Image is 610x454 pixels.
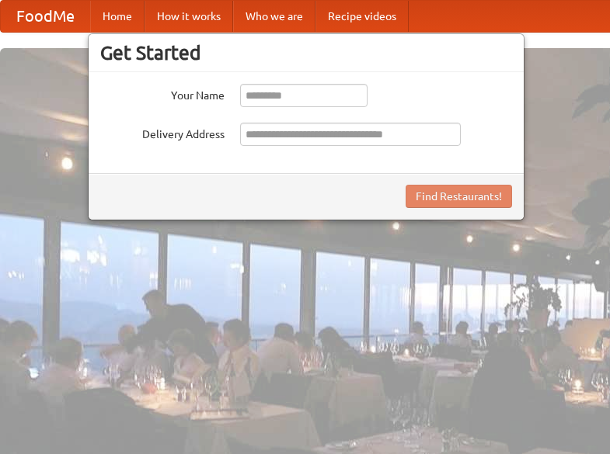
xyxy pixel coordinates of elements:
[100,84,225,103] label: Your Name
[315,1,409,32] a: Recipe videos
[1,1,90,32] a: FoodMe
[233,1,315,32] a: Who we are
[145,1,233,32] a: How it works
[406,185,512,208] button: Find Restaurants!
[100,123,225,142] label: Delivery Address
[100,41,512,64] h3: Get Started
[90,1,145,32] a: Home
